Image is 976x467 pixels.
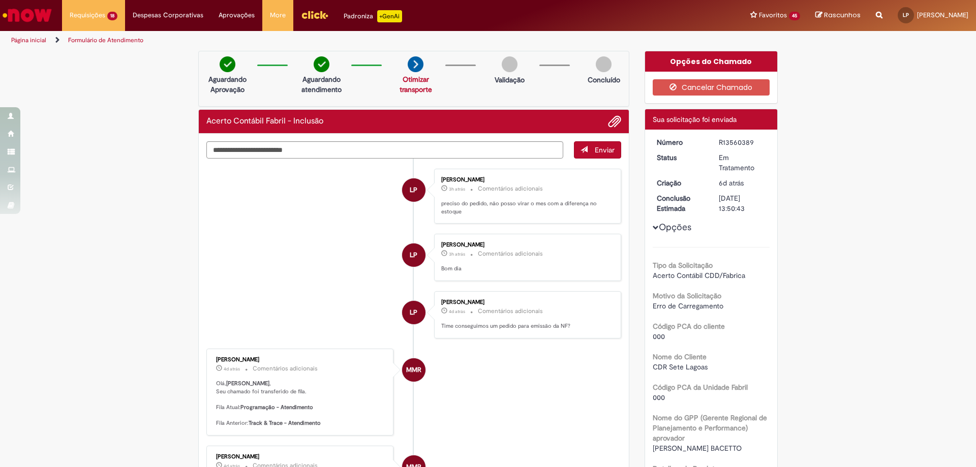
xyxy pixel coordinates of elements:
[653,413,767,443] b: Nome do GPP (Gerente Regional de Planejamento e Performance) aprovador
[240,403,313,411] b: Programação - Atendimento
[449,251,465,257] span: 3h atrás
[206,141,563,159] textarea: Digite sua mensagem aqui...
[595,145,615,154] span: Enviar
[402,178,425,202] div: Luis Guilherme Marques Do Prado
[220,56,235,72] img: check-circle-green.png
[719,178,766,188] div: 23/09/2025 16:50:38
[478,184,543,193] small: Comentários adicionais
[649,137,712,147] dt: Número
[249,419,321,427] b: Track & Trace - Atendimento
[441,299,611,305] div: [PERSON_NAME]
[219,10,255,20] span: Aprovações
[410,300,417,325] span: LP
[11,36,46,44] a: Página inicial
[441,322,611,330] p: Time conseguimos um pedido para emissão da NF?
[824,10,861,20] span: Rascunhos
[449,251,465,257] time: 29/09/2025 09:41:24
[653,322,725,331] b: Código PCA do cliente
[903,12,909,18] span: LP
[449,186,465,192] span: 3h atrás
[344,10,402,22] div: Padroniza
[216,357,385,363] div: [PERSON_NAME]
[402,301,425,324] div: Luis Guilherme Marques Do Prado
[70,10,105,20] span: Requisições
[478,307,543,316] small: Comentários adicionais
[653,383,748,392] b: Código PCA da Unidade Fabril
[449,308,465,315] span: 4d atrás
[203,74,252,95] p: Aguardando Aprovação
[649,152,712,163] dt: Status
[653,444,742,453] span: [PERSON_NAME] BACETTO
[441,177,611,183] div: [PERSON_NAME]
[719,137,766,147] div: R13560389
[400,75,432,94] a: Otimizar transporte
[406,358,421,382] span: MMR
[653,291,721,300] b: Motivo da Solicitação
[653,352,707,361] b: Nome do Cliente
[653,362,708,371] span: CDR Sete Lagoas
[270,10,286,20] span: More
[68,36,143,44] a: Formulário de Atendimento
[107,12,117,20] span: 18
[441,265,611,273] p: Bom dia
[645,51,778,72] div: Opções do Chamado
[815,11,861,20] a: Rascunhos
[297,74,346,95] p: Aguardando atendimento
[216,380,385,427] p: Olá, , Seu chamado foi transferido de fila. Fila Atual: Fila Anterior:
[649,193,712,213] dt: Conclusão Estimada
[449,186,465,192] time: 29/09/2025 09:41:50
[441,242,611,248] div: [PERSON_NAME]
[226,380,269,387] b: [PERSON_NAME]
[653,393,665,402] span: 000
[1,5,53,25] img: ServiceNow
[224,366,240,372] span: 4d atrás
[653,261,713,270] b: Tipo da Solicitação
[408,56,423,72] img: arrow-next.png
[206,117,323,126] h2: Acerto Contábil Fabril - Inclusão Histórico de tíquete
[588,75,620,85] p: Concluído
[719,178,744,188] span: 6d atrás
[574,141,621,159] button: Enviar
[216,454,385,460] div: [PERSON_NAME]
[8,31,643,50] ul: Trilhas de página
[253,364,318,373] small: Comentários adicionais
[719,178,744,188] time: 23/09/2025 16:50:38
[377,10,402,22] p: +GenAi
[410,243,417,267] span: LP
[314,56,329,72] img: check-circle-green.png
[653,301,723,310] span: Erro de Carregamento
[133,10,203,20] span: Despesas Corporativas
[402,358,425,382] div: Matheus Maia Rocha
[653,332,665,341] span: 000
[441,200,611,215] p: preciso do pedido, não posso virar o mes com a diferença no estoque
[495,75,525,85] p: Validação
[608,115,621,128] button: Adicionar anexos
[649,178,712,188] dt: Criação
[917,11,968,19] span: [PERSON_NAME]
[502,56,517,72] img: img-circle-grey.png
[301,7,328,22] img: click_logo_yellow_360x200.png
[719,193,766,213] div: [DATE] 13:50:43
[653,79,770,96] button: Cancelar Chamado
[224,366,240,372] time: 25/09/2025 15:34:20
[719,152,766,173] div: Em Tratamento
[410,178,417,202] span: LP
[478,250,543,258] small: Comentários adicionais
[653,271,745,280] span: Acerto Contábil CDD/Fabrica
[759,10,787,20] span: Favoritos
[402,243,425,267] div: Luis Guilherme Marques Do Prado
[653,115,737,124] span: Sua solicitação foi enviada
[789,12,800,20] span: 45
[449,308,465,315] time: 25/09/2025 16:20:16
[596,56,612,72] img: img-circle-grey.png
